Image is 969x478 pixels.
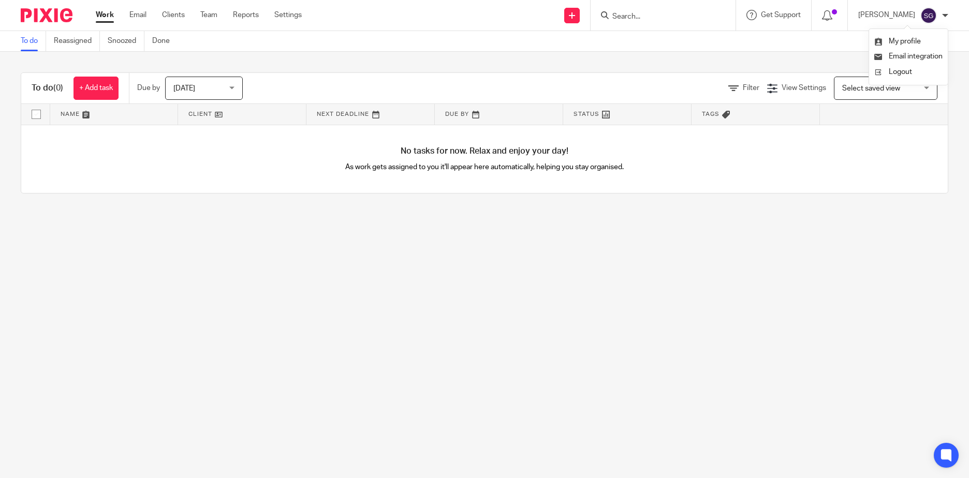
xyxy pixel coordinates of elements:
[874,38,921,45] a: My profile
[74,77,119,100] a: + Add task
[152,31,178,51] a: Done
[21,31,46,51] a: To do
[858,10,915,20] p: [PERSON_NAME]
[200,10,217,20] a: Team
[173,85,195,92] span: [DATE]
[54,31,100,51] a: Reassigned
[253,162,716,172] p: As work gets assigned to you it'll appear here automatically, helping you stay organised.
[21,146,948,157] h4: No tasks for now. Relax and enjoy your day!
[920,7,937,24] img: svg%3E
[611,12,704,22] input: Search
[782,84,826,92] span: View Settings
[874,65,943,80] a: Logout
[21,8,72,22] img: Pixie
[274,10,302,20] a: Settings
[889,53,943,60] span: Email integration
[874,53,943,60] a: Email integration
[761,11,801,19] span: Get Support
[702,111,720,117] span: Tags
[842,85,900,92] span: Select saved view
[233,10,259,20] a: Reports
[32,83,63,94] h1: To do
[129,10,146,20] a: Email
[96,10,114,20] a: Work
[108,31,144,51] a: Snoozed
[162,10,185,20] a: Clients
[743,84,759,92] span: Filter
[137,83,160,93] p: Due by
[53,84,63,92] span: (0)
[889,68,912,76] span: Logout
[889,38,921,45] span: My profile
